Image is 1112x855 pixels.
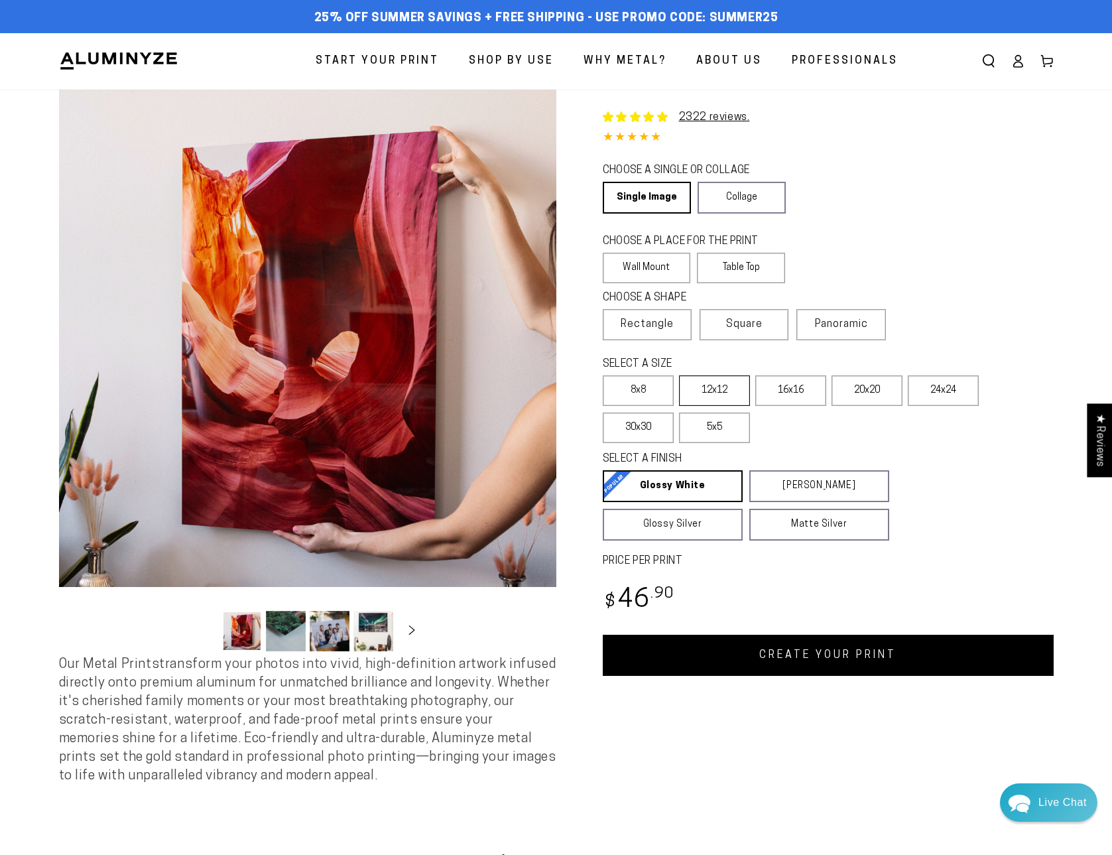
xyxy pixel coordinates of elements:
[1038,783,1087,822] div: Contact Us Directly
[222,611,262,651] button: Load image 1 in gallery view
[603,588,675,614] bdi: 46
[584,52,666,71] span: Why Metal?
[621,316,674,332] span: Rectangle
[603,182,691,214] a: Single Image
[266,611,306,651] button: Load image 2 in gallery view
[603,163,774,178] legend: CHOOSE A SINGLE OR COLLAGE
[696,52,762,71] span: About Us
[908,375,979,406] label: 24x24
[603,635,1054,676] a: CREATE YOUR PRINT
[698,182,786,214] a: Collage
[603,234,773,249] legend: CHOOSE A PLACE FOR THE PRINT
[397,616,426,645] button: Slide right
[603,470,743,502] a: Glossy White
[603,509,743,541] a: Glossy Silver
[755,375,826,406] label: 16x16
[697,253,785,283] label: Table Top
[679,112,750,123] a: 2322 reviews.
[469,52,554,71] span: Shop By Use
[603,375,674,406] label: 8x8
[59,658,556,783] span: Our Metal Prints transform your photos into vivid, high-definition artwork infused directly onto ...
[679,375,750,406] label: 12x12
[1000,783,1097,822] div: Chat widget toggle
[686,44,772,79] a: About Us
[310,611,349,651] button: Load image 3 in gallery view
[782,44,908,79] a: Professionals
[306,44,449,79] a: Start Your Print
[650,586,674,602] sup: .90
[603,129,1054,148] div: 4.85 out of 5.0 stars
[749,509,889,541] a: Matte Silver
[792,52,898,71] span: Professionals
[316,52,439,71] span: Start Your Print
[603,291,775,306] legend: CHOOSE A SHAPE
[726,316,763,332] span: Square
[605,594,616,612] span: $
[59,90,556,655] media-gallery: Gallery Viewer
[603,253,691,283] label: Wall Mount
[832,375,902,406] label: 20x20
[603,554,1054,569] label: PRICE PER PRINT
[353,611,393,651] button: Load image 4 in gallery view
[574,44,676,79] a: Why Metal?
[603,413,674,443] label: 30x30
[189,616,218,645] button: Slide left
[679,413,750,443] label: 5x5
[749,470,889,502] a: [PERSON_NAME]
[603,357,868,372] legend: SELECT A SIZE
[314,11,778,26] span: 25% off Summer Savings + Free Shipping - Use Promo Code: SUMMER25
[1087,403,1112,477] div: Click to open Judge.me floating reviews tab
[603,452,857,467] legend: SELECT A FINISH
[459,44,564,79] a: Shop By Use
[815,319,868,330] span: Panoramic
[974,46,1003,76] summary: Search our site
[59,51,178,71] img: Aluminyze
